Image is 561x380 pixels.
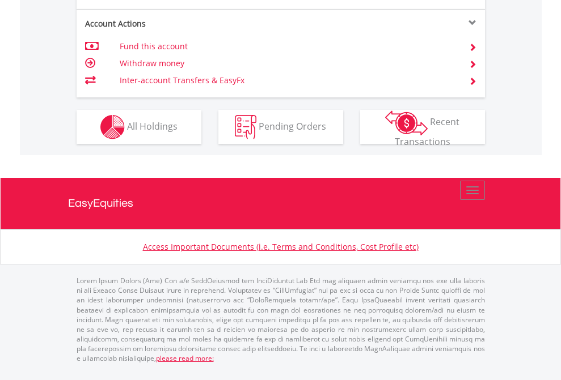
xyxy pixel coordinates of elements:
[360,110,485,144] button: Recent Transactions
[77,18,281,29] div: Account Actions
[120,55,455,72] td: Withdraw money
[100,115,125,139] img: holdings-wht.png
[68,178,493,229] a: EasyEquities
[120,72,455,89] td: Inter-account Transfers & EasyFx
[259,119,326,132] span: Pending Orders
[156,353,214,363] a: please read more:
[235,115,256,139] img: pending_instructions-wht.png
[218,110,343,144] button: Pending Orders
[77,276,485,363] p: Lorem Ipsum Dolors (Ame) Con a/e SeddOeiusmod tem InciDiduntut Lab Etd mag aliquaen admin veniamq...
[143,241,419,252] a: Access Important Documents (i.e. Terms and Conditions, Cost Profile etc)
[77,110,201,144] button: All Holdings
[385,110,428,135] img: transactions-zar-wht.png
[120,38,455,55] td: Fund this account
[127,119,178,132] span: All Holdings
